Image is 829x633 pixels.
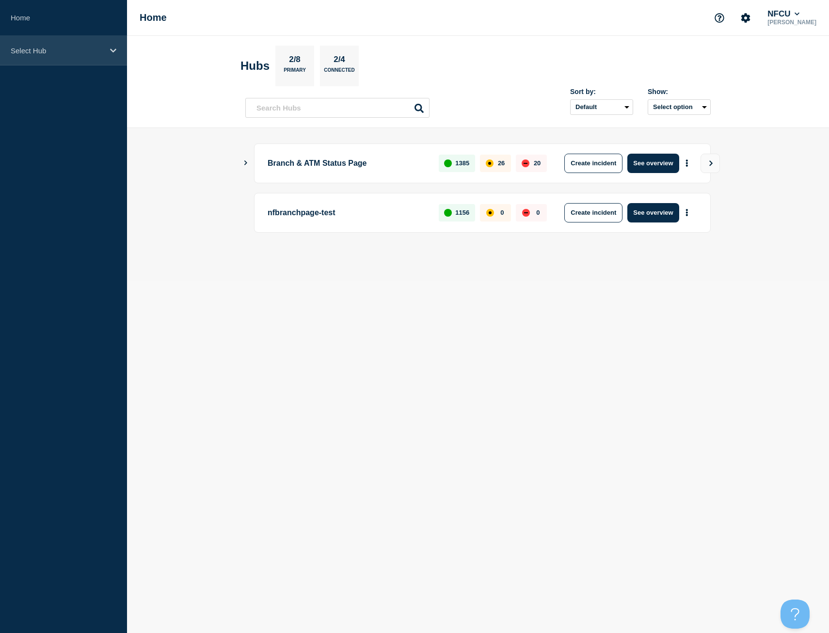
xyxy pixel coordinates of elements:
button: See overview [627,203,679,222]
p: 0 [536,209,540,216]
button: See overview [627,154,679,173]
p: [PERSON_NAME] [765,19,818,26]
p: 26 [498,159,505,167]
button: NFCU [765,9,801,19]
button: Select option [648,99,711,115]
iframe: Help Scout Beacon - Open [781,600,810,629]
button: Support [709,8,730,28]
div: Show: [648,88,711,95]
p: 2/8 [286,55,304,67]
p: 20 [534,159,541,167]
p: Connected [324,67,354,78]
div: down [522,209,530,217]
button: Create incident [564,203,622,222]
p: 1385 [455,159,469,167]
div: up [444,159,452,167]
button: Show Connected Hubs [243,159,248,167]
p: 1156 [455,209,469,216]
div: affected [486,159,494,167]
div: Sort by: [570,88,633,95]
p: 0 [500,209,504,216]
button: Account settings [735,8,756,28]
div: up [444,209,452,217]
p: 2/4 [330,55,349,67]
p: nfbranchpage-test [268,203,428,222]
p: Branch & ATM Status Page [268,154,428,173]
button: More actions [681,204,693,222]
button: Create incident [564,154,622,173]
h2: Hubs [240,59,270,73]
h1: Home [140,12,167,23]
div: down [522,159,529,167]
input: Search Hubs [245,98,430,118]
button: View [701,154,720,173]
select: Sort by [570,99,633,115]
div: affected [486,209,494,217]
button: More actions [681,154,693,172]
p: Primary [284,67,306,78]
p: Select Hub [11,47,104,55]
